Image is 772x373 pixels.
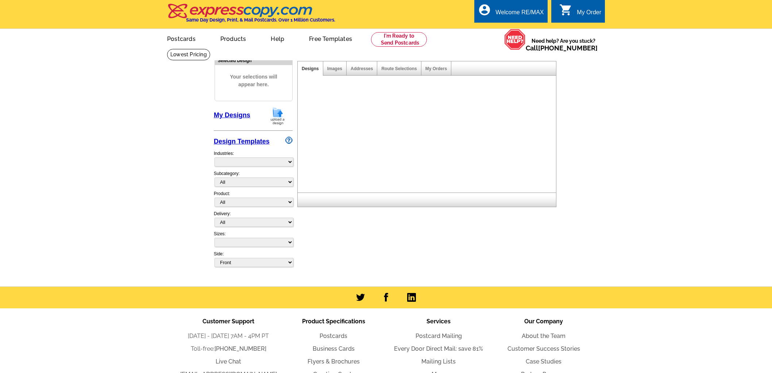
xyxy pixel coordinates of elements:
[394,345,483,352] a: Every Door Direct Mail: save 81%
[214,210,293,231] div: Delivery:
[381,66,417,71] a: Route Selections
[327,66,342,71] a: Images
[559,3,572,16] i: shopping_cart
[214,111,250,119] a: My Designs
[176,332,281,340] li: [DATE] - [DATE] 7AM - 4PM PT
[313,345,355,352] a: Business Cards
[538,44,598,52] a: [PHONE_NUMBER]
[425,66,447,71] a: My Orders
[416,332,462,339] a: Postcard Mailing
[504,29,526,50] img: help
[302,66,319,71] a: Designs
[259,30,296,47] a: Help
[426,318,451,325] span: Services
[214,190,293,210] div: Product:
[220,66,287,96] span: Your selections will appear here.
[526,358,561,365] a: Case Studies
[320,332,347,339] a: Postcards
[214,251,293,268] div: Side:
[297,30,364,47] a: Free Templates
[214,138,270,145] a: Design Templates
[176,345,281,353] li: Toll-free:
[421,358,456,365] a: Mailing Lists
[559,8,601,17] a: shopping_cart My Order
[215,345,266,352] a: [PHONE_NUMBER]
[209,30,258,47] a: Products
[351,66,373,71] a: Addresses
[495,9,544,19] div: Welcome RE/MAX
[186,17,335,23] h4: Same Day Design, Print, & Mail Postcards. Over 1 Million Customers.
[215,57,292,64] div: Selected Design
[268,107,287,125] img: upload-design
[577,9,601,19] div: My Order
[507,345,580,352] a: Customer Success Stories
[285,137,293,144] img: design-wizard-help-icon.png
[302,318,365,325] span: Product Specifications
[522,332,566,339] a: About the Team
[214,170,293,190] div: Subcategory:
[202,318,254,325] span: Customer Support
[308,358,360,365] a: Flyers & Brochures
[478,3,491,16] i: account_circle
[167,9,335,23] a: Same Day Design, Print, & Mail Postcards. Over 1 Million Customers.
[526,44,598,52] span: Call
[216,358,241,365] a: Live Chat
[214,146,293,170] div: Industries:
[524,318,563,325] span: Our Company
[214,231,293,251] div: Sizes:
[155,30,207,47] a: Postcards
[526,37,601,52] span: Need help? Are you stuck?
